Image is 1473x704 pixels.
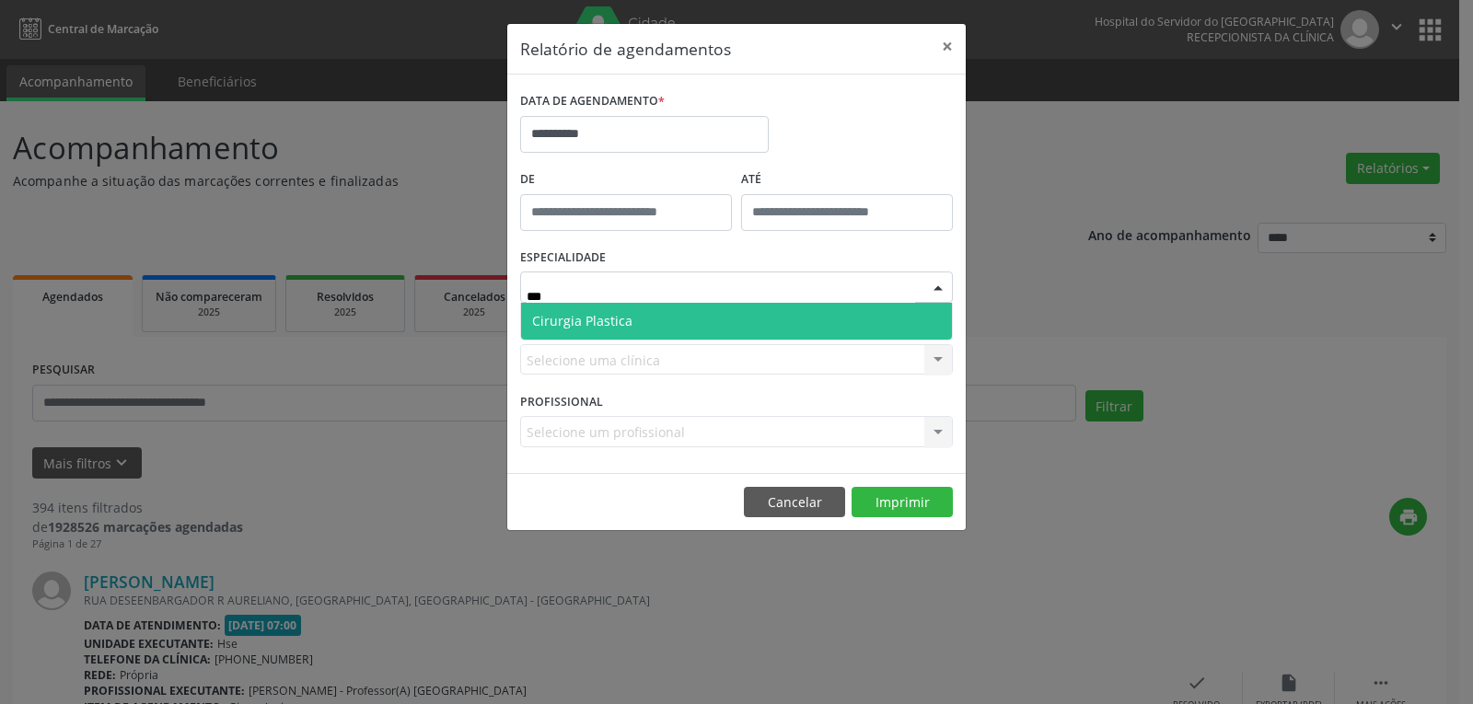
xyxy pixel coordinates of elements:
span: Cirurgia Plastica [532,312,632,329]
label: ESPECIALIDADE [520,244,606,272]
button: Imprimir [852,487,953,518]
label: De [520,166,732,194]
label: PROFISSIONAL [520,387,603,416]
button: Close [929,24,966,69]
label: DATA DE AGENDAMENTO [520,87,665,116]
button: Cancelar [744,487,845,518]
label: ATÉ [741,166,953,194]
h5: Relatório de agendamentos [520,37,731,61]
